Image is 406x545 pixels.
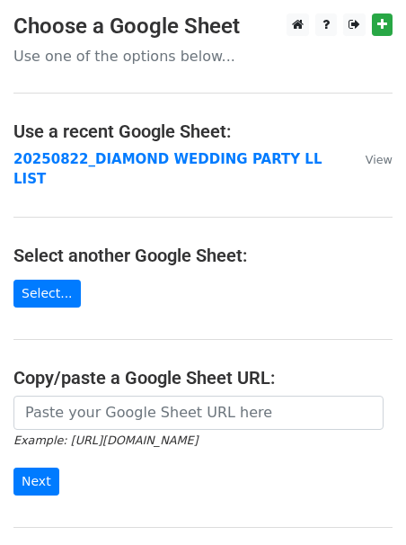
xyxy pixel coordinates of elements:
input: Paste your Google Sheet URL here [13,396,384,430]
small: Example: [URL][DOMAIN_NAME] [13,433,198,447]
small: View [366,153,393,166]
a: 20250822_DIAMOND WEDDING PARTY LL LIST [13,151,322,188]
h4: Copy/paste a Google Sheet URL: [13,367,393,389]
h4: Select another Google Sheet: [13,245,393,266]
h4: Use a recent Google Sheet: [13,121,393,142]
p: Use one of the options below... [13,47,393,66]
a: Select... [13,280,81,308]
input: Next [13,468,59,496]
h3: Choose a Google Sheet [13,13,393,40]
a: View [348,151,393,167]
